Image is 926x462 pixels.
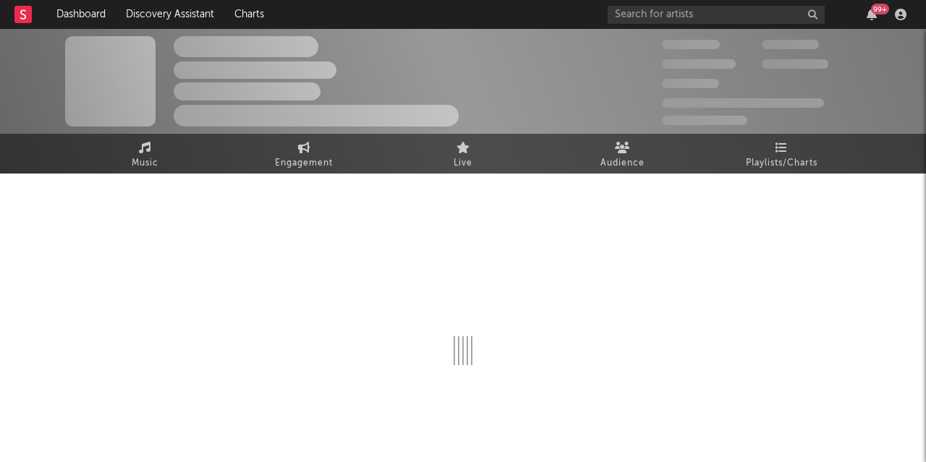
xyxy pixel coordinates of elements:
span: 100,000 [762,40,819,49]
span: Jump Score: 85.0 [662,116,747,125]
span: Engagement [275,155,333,172]
button: 99+ [867,9,877,20]
input: Search for artists [608,6,825,24]
a: Audience [543,134,702,174]
a: Music [65,134,224,174]
span: 50,000,000 Monthly Listeners [662,98,824,108]
span: 300,000 [662,40,720,49]
span: Audience [600,155,645,172]
span: 100,000 [662,79,719,88]
span: Live [454,155,472,172]
span: 1,000,000 [762,59,828,69]
a: Engagement [224,134,383,174]
span: Music [132,155,158,172]
a: Live [383,134,543,174]
span: Playlists/Charts [746,155,817,172]
div: 99 + [871,4,889,14]
a: Playlists/Charts [702,134,861,174]
span: 50,000,000 [662,59,736,69]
